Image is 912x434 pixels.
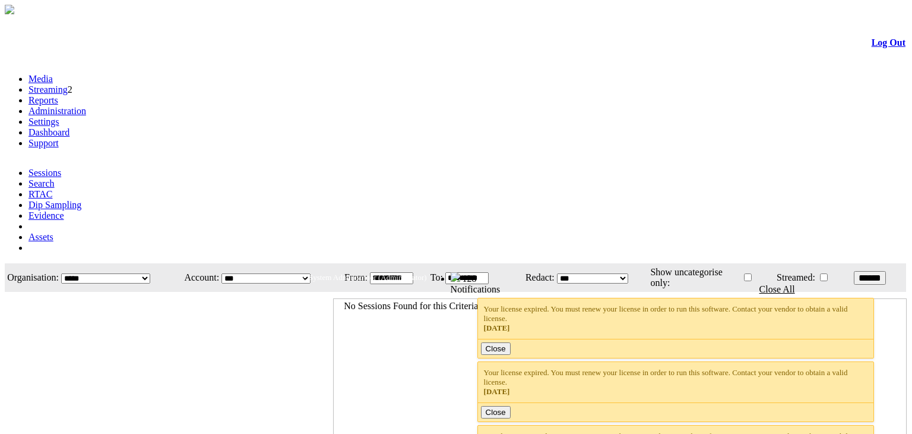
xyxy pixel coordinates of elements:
[5,5,14,14] img: arrow-3.png
[872,37,905,48] a: Log Out
[484,368,868,397] div: Your license expired. You must renew your license in order to run this software. Contact your ven...
[481,406,511,419] button: Close
[28,127,69,137] a: Dashboard
[481,342,511,355] button: Close
[484,304,868,333] div: Your license expired. You must renew your license in order to run this software. Contact your ven...
[759,284,795,294] a: Close All
[28,189,52,199] a: RTAC
[484,387,510,396] span: [DATE]
[28,232,53,242] a: Assets
[28,168,61,178] a: Sessions
[28,210,64,221] a: Evidence
[28,138,59,148] a: Support
[276,273,427,282] span: Welcome, System Administrator (Administrator)
[68,84,72,95] span: 2
[463,273,477,284] span: 128
[28,200,81,210] a: Dip Sampling
[28,74,53,84] a: Media
[175,265,220,291] td: Account:
[6,265,59,291] td: Organisation:
[28,117,59,127] a: Settings
[28,106,86,116] a: Administration
[451,272,460,282] img: bell25.png
[28,84,68,95] a: Streaming
[484,323,510,332] span: [DATE]
[28,95,58,105] a: Reports
[28,178,55,188] a: Search
[451,284,882,295] div: Notifications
